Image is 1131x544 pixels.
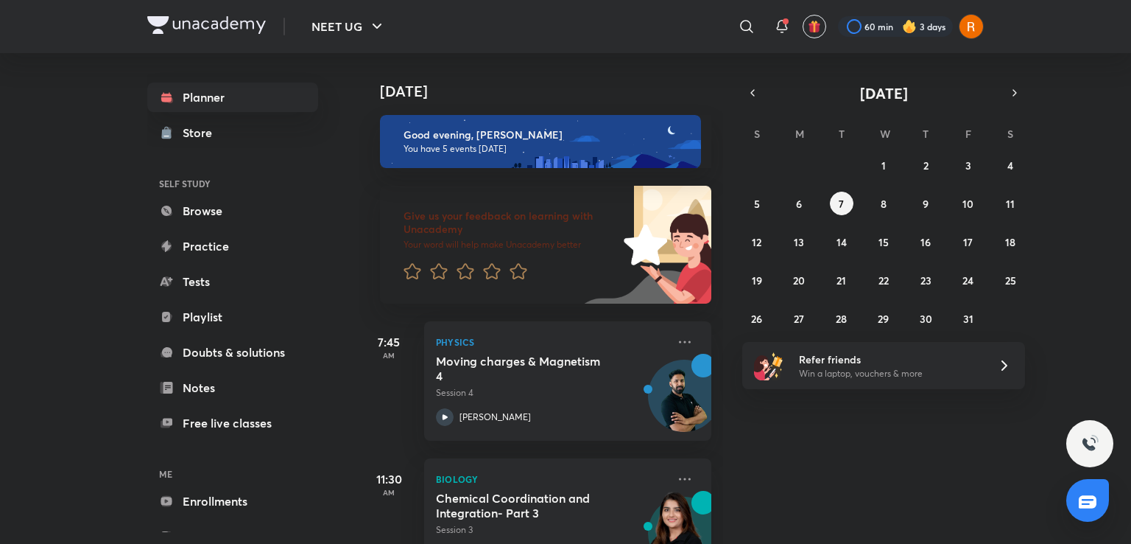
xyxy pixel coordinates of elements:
[793,273,805,287] abbr: October 20, 2025
[794,312,804,326] abbr: October 27, 2025
[754,197,760,211] abbr: October 5, 2025
[963,312,973,326] abbr: October 31, 2025
[147,408,318,438] a: Free live classes
[962,197,973,211] abbr: October 10, 2025
[872,153,895,177] button: October 1, 2025
[359,488,418,497] p: AM
[787,307,811,330] button: October 27, 2025
[808,20,821,33] img: avatar
[794,235,804,249] abbr: October 13, 2025
[956,153,980,177] button: October 3, 2025
[436,491,619,520] h5: Chemical Coordination and Integration- Part 3
[914,192,937,215] button: October 9, 2025
[147,461,318,487] h6: ME
[956,268,980,292] button: October 24, 2025
[1006,197,1015,211] abbr: October 11, 2025
[956,230,980,254] button: October 17, 2025
[923,197,929,211] abbr: October 9, 2025
[965,127,971,141] abbr: Friday
[830,268,853,292] button: October 21, 2025
[803,15,826,38] button: avatar
[436,333,667,351] p: Physics
[880,127,890,141] abbr: Wednesday
[574,186,711,304] img: feedback_image
[380,115,701,168] img: evening
[745,192,769,215] button: October 5, 2025
[872,192,895,215] button: October 8, 2025
[436,470,667,488] p: Biology
[754,351,783,380] img: referral
[839,197,844,211] abbr: October 7, 2025
[147,373,318,402] a: Notes
[998,192,1022,215] button: October 11, 2025
[920,273,931,287] abbr: October 23, 2025
[963,235,973,249] abbr: October 17, 2025
[872,307,895,330] button: October 29, 2025
[914,230,937,254] button: October 16, 2025
[878,273,889,287] abbr: October 22, 2025
[902,19,917,34] img: streak
[1005,235,1015,249] abbr: October 18, 2025
[839,127,845,141] abbr: Tuesday
[836,312,847,326] abbr: October 28, 2025
[830,192,853,215] button: October 7, 2025
[754,127,760,141] abbr: Sunday
[998,230,1022,254] button: October 18, 2025
[836,273,846,287] abbr: October 21, 2025
[965,158,971,172] abbr: October 3, 2025
[147,267,318,296] a: Tests
[404,128,688,142] h6: Good evening, [PERSON_NAME]
[836,235,847,249] abbr: October 14, 2025
[404,239,619,251] p: Your word will help make Unacademy better
[147,338,318,367] a: Doubts & solutions
[787,192,811,215] button: October 6, 2025
[1007,158,1013,172] abbr: October 4, 2025
[998,153,1022,177] button: October 4, 2025
[1007,127,1013,141] abbr: Saturday
[436,386,667,400] p: Session 4
[459,411,531,424] p: [PERSON_NAME]
[872,268,895,292] button: October 22, 2025
[878,235,889,249] abbr: October 15, 2025
[380,83,726,100] h4: [DATE]
[920,312,932,326] abbr: October 30, 2025
[799,367,980,380] p: Win a laptop, vouchers & more
[998,268,1022,292] button: October 25, 2025
[1005,273,1016,287] abbr: October 25, 2025
[787,268,811,292] button: October 20, 2025
[745,307,769,330] button: October 26, 2025
[436,523,667,537] p: Session 3
[763,83,1004,103] button: [DATE]
[751,312,762,326] abbr: October 26, 2025
[956,307,980,330] button: October 31, 2025
[147,302,318,332] a: Playlist
[830,230,853,254] button: October 14, 2025
[860,83,908,103] span: [DATE]
[359,333,418,351] h5: 7:45
[878,312,889,326] abbr: October 29, 2025
[830,307,853,330] button: October 28, 2025
[147,83,318,112] a: Planner
[147,171,318,196] h6: SELF STUDY
[872,230,895,254] button: October 15, 2025
[183,124,221,142] div: Store
[796,197,802,211] abbr: October 6, 2025
[147,118,318,147] a: Store
[745,230,769,254] button: October 12, 2025
[745,268,769,292] button: October 19, 2025
[956,192,980,215] button: October 10, 2025
[147,487,318,516] a: Enrollments
[359,351,418,360] p: AM
[959,14,984,39] img: Aliya Fatima
[795,127,804,141] abbr: Monday
[147,196,318,226] a: Browse
[920,235,931,249] abbr: October 16, 2025
[147,16,266,34] img: Company Logo
[914,268,937,292] button: October 23, 2025
[404,209,619,236] h6: Give us your feedback on learning with Unacademy
[147,16,266,38] a: Company Logo
[787,230,811,254] button: October 13, 2025
[147,231,318,261] a: Practice
[914,153,937,177] button: October 2, 2025
[436,354,619,383] h5: Moving charges & Magnetism 4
